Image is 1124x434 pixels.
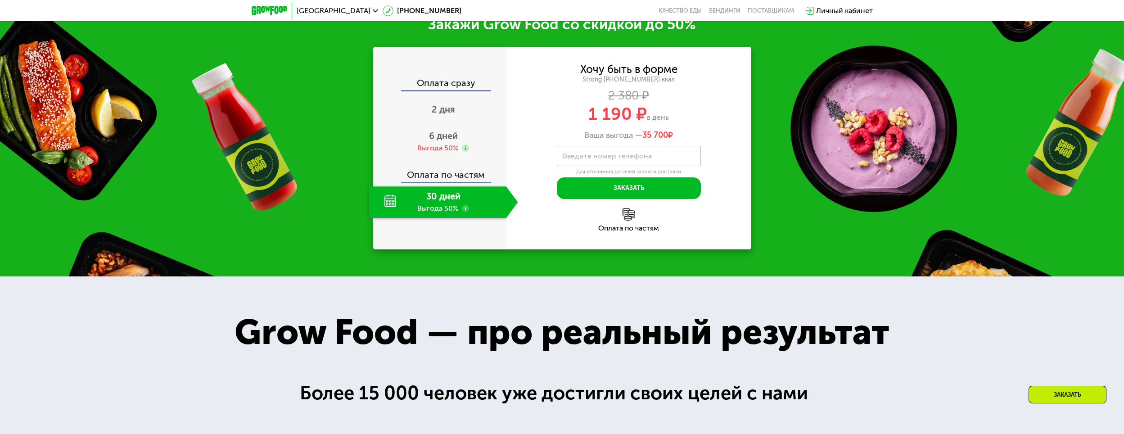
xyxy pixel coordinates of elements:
span: в день [647,113,669,122]
div: Более 15 000 человек уже достигли своих целей с нами [300,379,824,408]
div: Оплата по частям [506,225,751,232]
span: 2 дня [432,104,455,115]
div: Ваша выгода — [506,131,751,140]
span: 35 700 [642,130,668,140]
a: Вендинги [709,7,740,14]
div: Хочу быть в форме [580,64,677,74]
div: Личный кабинет [816,5,873,16]
div: Заказать [1029,386,1106,403]
span: [GEOGRAPHIC_DATA] [297,7,370,14]
span: 1 190 ₽ [588,104,647,124]
div: Strong [PHONE_NUMBER] ккал [506,76,751,84]
div: Grow Food — про реальный результат [208,306,916,359]
div: Оплата по частям [374,161,506,182]
div: Выгода 50% [417,143,458,153]
span: 6 дней [429,131,458,141]
div: Оплата сразу [374,78,506,90]
div: 2 380 ₽ [506,91,751,101]
label: Введите номер телефона [563,154,652,158]
img: l6xcnZfty9opOoJh.png [623,208,635,221]
button: Заказать [557,177,701,199]
div: Для уточнения деталей заказа и доставки [557,168,701,176]
div: поставщикам [748,7,794,14]
a: [PHONE_NUMBER] [383,5,461,16]
a: Качество еды [659,7,702,14]
span: ₽ [642,131,673,140]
